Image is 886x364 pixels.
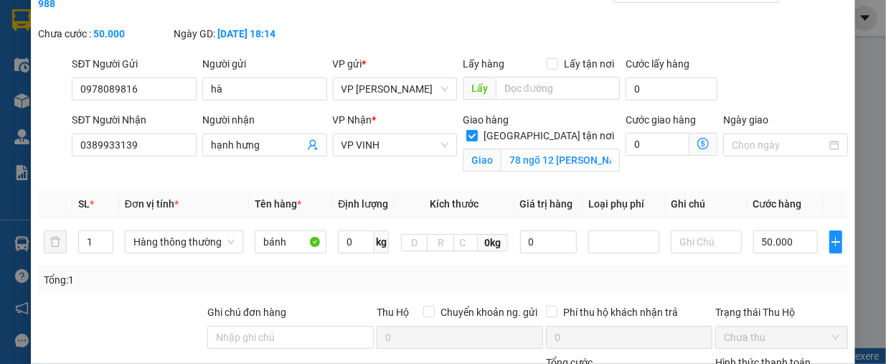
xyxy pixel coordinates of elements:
span: Lấy tận nơi [558,56,620,72]
span: VP VINH [341,134,449,156]
button: plus [829,230,842,253]
div: VP gửi [333,56,458,72]
input: Ghi chú đơn hàng [207,326,374,349]
div: SĐT Người Nhận [72,112,197,128]
b: [DATE] 18:14 [217,28,275,39]
button: delete [44,230,67,253]
span: Chưa thu [724,327,839,348]
input: VD: Bàn, Ghế [255,230,326,253]
input: D [401,234,428,251]
span: SL [78,198,90,210]
span: Thu Hộ [377,307,409,318]
span: Giá trị hàng [520,198,573,210]
div: Tổng: 1 [44,272,343,288]
label: Cước lấy hàng [626,58,689,70]
span: Cước hàng [753,198,802,210]
input: Dọc đường [496,77,620,100]
span: Lấy [463,77,496,100]
span: Lấy hàng [463,58,504,70]
th: Loại phụ phí [583,190,665,218]
span: dollar-circle [697,138,709,149]
span: plus [830,236,842,248]
div: Chưa cước : [38,26,171,42]
div: Trạng thái Thu Hộ [715,304,848,320]
span: Phí thu hộ khách nhận trả [557,304,684,320]
span: [GEOGRAPHIC_DATA] tận nơi [478,128,620,144]
span: user-add [307,139,319,151]
span: Định lượng [338,198,388,210]
span: VP Nhận [333,114,372,126]
div: Người nhận [202,112,327,128]
input: C [453,234,478,251]
input: Cước lấy hàng [626,78,717,101]
span: Đơn vị tính [125,198,179,210]
input: Ngày giao [732,137,826,153]
span: Chuyển khoản ng. gửi [435,304,543,320]
label: Ngày giao [723,114,768,126]
input: Cước giao hàng [626,133,689,156]
span: Hàng thông thường [133,231,235,253]
input: Ghi Chú [671,230,742,253]
span: Tên hàng [255,198,301,210]
div: Người gửi [202,56,327,72]
input: Giao tận nơi [501,149,620,172]
span: kg [374,230,389,253]
span: VP GIA LÂM [341,78,449,100]
label: Cước giao hàng [626,114,696,126]
span: Giao hàng [463,114,509,126]
span: Giao [463,149,501,172]
input: R [427,234,454,251]
span: 0kg [478,234,507,251]
div: Ngày GD: [174,26,306,42]
label: Ghi chú đơn hàng [207,307,286,318]
span: Kích thước [430,198,479,210]
div: SĐT Người Gửi [72,56,197,72]
b: 50.000 [93,28,125,39]
th: Ghi chú [665,190,748,218]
